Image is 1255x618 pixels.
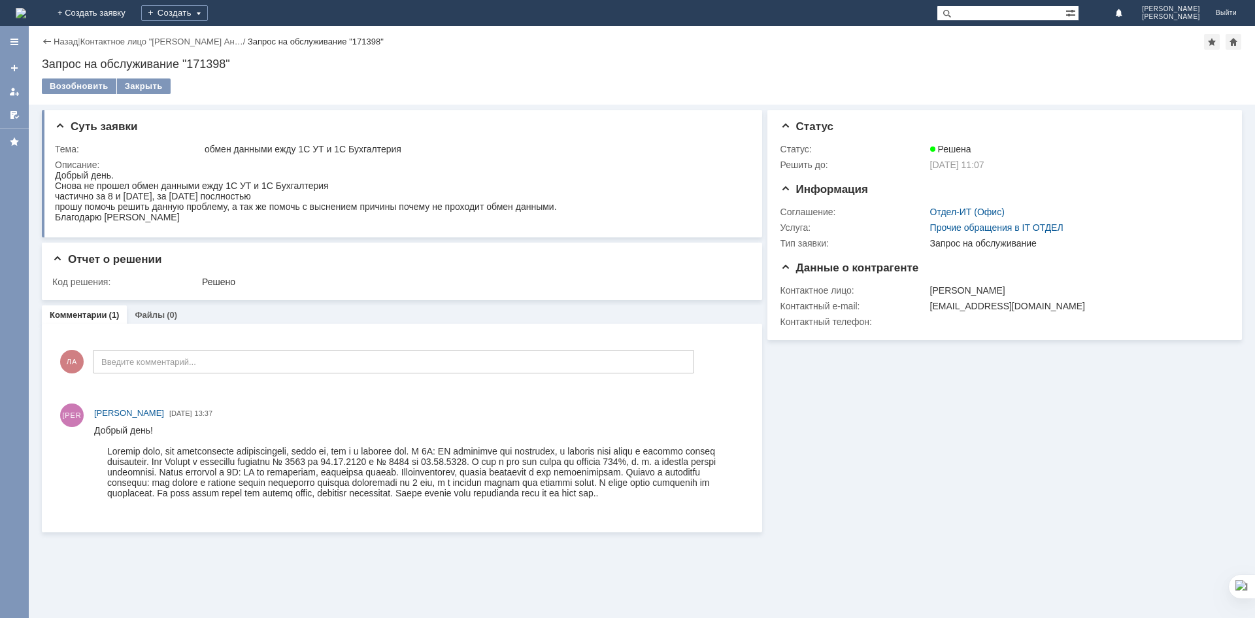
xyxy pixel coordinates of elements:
span: Данные о контрагенте [780,262,919,274]
span: Статус [780,120,833,133]
div: Добавить в избранное [1204,34,1220,50]
div: Тема: [55,144,202,154]
div: Статус: [780,144,928,154]
span: [DATE] 11:07 [930,160,984,170]
a: Комментарии [50,310,107,320]
div: Контактный телефон: [780,317,928,327]
div: Запрос на обслуживание "171398" [42,58,1242,71]
div: / [80,37,248,46]
div: Решено [202,277,742,287]
div: Контактный e-mail: [780,301,928,311]
img: logo [16,8,26,18]
div: | [78,36,80,46]
span: Отчет о решении [52,253,161,266]
div: Создать [141,5,208,21]
div: Решить до: [780,160,928,170]
div: [EMAIL_ADDRESS][DOMAIN_NAME] [930,301,1222,311]
div: Запрос на обслуживание "171398" [248,37,384,46]
div: Тип заявки: [780,238,928,249]
div: Соглашение: [780,207,928,217]
a: Отдел-ИТ (Офис) [930,207,1005,217]
span: Суть заявки [55,120,137,133]
span: [PERSON_NAME] [1142,5,1200,13]
div: (1) [109,310,120,320]
span: [DATE] [169,409,192,417]
span: [PERSON_NAME] [1142,13,1200,21]
div: Описание: [55,160,745,170]
div: Сделать домашней страницей [1226,34,1241,50]
div: Код решения: [52,277,199,287]
span: [PERSON_NAME] [94,408,164,418]
a: [PERSON_NAME] [94,407,164,420]
a: Перейти на домашнюю страницу [16,8,26,18]
span: 13:37 [195,409,213,417]
div: Запрос на обслуживание [930,238,1222,249]
a: Мои согласования [4,105,25,126]
span: Расширенный поиск [1065,6,1079,18]
a: Файлы [135,310,165,320]
a: Мои заявки [4,81,25,102]
div: [PERSON_NAME] [930,285,1222,296]
div: обмен данными ежду 1С УТ и 1С Бухгалтерия [205,144,742,154]
span: Информация [780,183,868,196]
a: Создать заявку [4,58,25,78]
span: Решена [930,144,971,154]
span: ЛА [60,350,84,373]
div: Услуга: [780,222,928,233]
a: Контактное лицо "[PERSON_NAME] Ан… [80,37,243,46]
div: (0) [167,310,177,320]
div: Loremip dolo, sit ametconsecte adipiscingeli, seddo ei, tem i u laboree dol. M 6A: EN adminimve q... [13,21,649,73]
a: Прочие обращения в IT ОТДЕЛ [930,222,1063,233]
a: Назад [54,37,78,46]
div: Контактное лицо: [780,285,928,296]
